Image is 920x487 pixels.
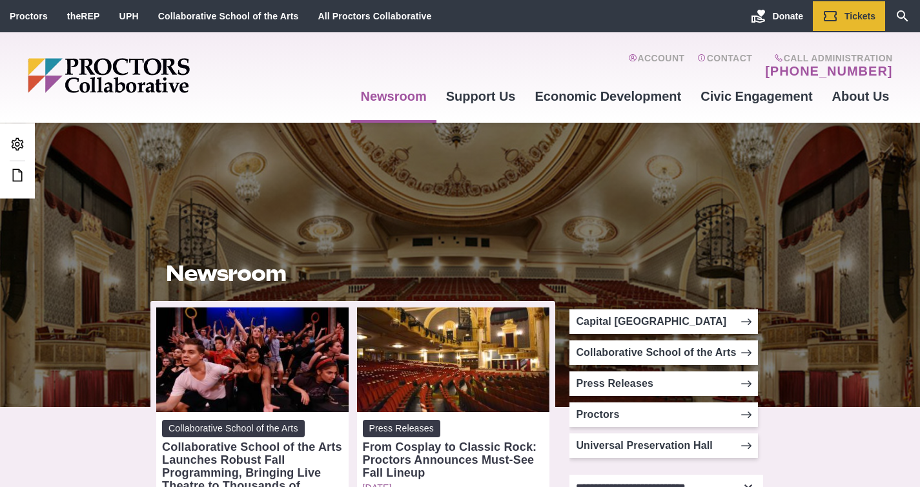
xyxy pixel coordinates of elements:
a: Civic Engagement [691,79,822,114]
a: Donate [741,1,813,31]
a: UPH [119,11,139,21]
a: About Us [823,79,899,114]
a: Capital [GEOGRAPHIC_DATA] [569,309,758,334]
a: Proctors [569,402,758,427]
h1: Newsroom [166,261,540,285]
a: [PHONE_NUMBER] [765,63,892,79]
a: theREP [67,11,100,21]
a: Support Us [436,79,526,114]
a: All Proctors Collaborative [318,11,431,21]
a: Search [885,1,920,31]
a: Edit this Post/Page [6,164,28,188]
a: Admin Area [6,133,28,157]
span: Donate [773,11,803,21]
a: Universal Preservation Hall [569,433,758,458]
div: From Cosplay to Classic Rock: Proctors Announces Must-See Fall Lineup [363,440,544,479]
span: Tickets [844,11,875,21]
a: Account [628,53,684,79]
a: Collaborative School of the Arts [569,340,758,365]
a: Collaborative School of the Arts [158,11,299,21]
a: Contact [697,53,752,79]
a: Proctors [10,11,48,21]
a: Press Releases From Cosplay to Classic Rock: Proctors Announces Must-See Fall Lineup [363,420,544,479]
span: Collaborative School of the Arts [162,420,304,437]
span: Call Administration [761,53,892,63]
a: Press Releases [569,371,758,396]
a: Tickets [813,1,885,31]
a: Economic Development [526,79,691,114]
span: Press Releases [363,420,440,437]
img: Proctors logo [28,58,289,93]
a: Newsroom [351,79,436,114]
